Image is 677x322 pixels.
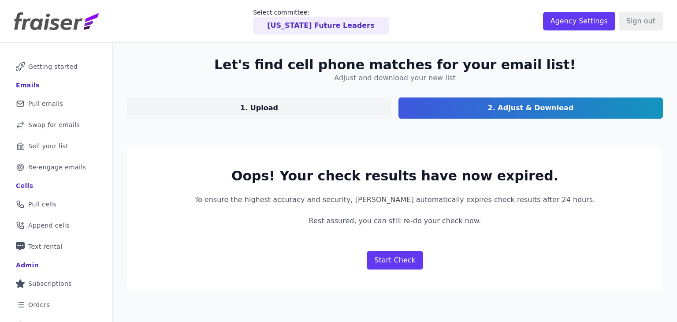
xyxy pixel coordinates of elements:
[28,200,56,209] span: Pull cells
[398,97,663,119] a: 2. Adjust & Download
[7,115,105,135] a: Swap for emails
[619,12,663,30] input: Sign out
[16,261,39,270] div: Admin
[127,97,391,119] a: 1. Upload
[28,242,63,251] span: Text rental
[195,168,595,184] h3: Oops! Your check results have now expired.
[28,142,68,150] span: Sell your list
[28,62,78,71] span: Getting started
[7,237,105,256] a: Text rental
[7,216,105,235] a: Append cells
[7,157,105,177] a: Re-engage emails
[543,12,615,30] input: Agency Settings
[16,181,33,190] div: Cells
[7,57,105,76] a: Getting started
[14,12,99,30] img: Fraiser Logo
[267,20,374,31] p: [US_STATE] Future Leaders
[16,81,40,90] div: Emails
[488,103,574,113] p: 2. Adjust & Download
[253,8,388,17] p: Select committee:
[7,274,105,293] a: Subscriptions
[7,94,105,113] a: Pull emails
[367,251,423,270] a: Start Check
[28,221,70,230] span: Append cells
[7,295,105,315] a: Orders
[28,279,72,288] span: Subscriptions
[240,103,278,113] p: 1. Upload
[214,57,576,73] h2: Let's find cell phone matches for your email list!
[195,216,595,226] p: Rest assured, you can still re-do your check now.
[28,99,63,108] span: Pull emails
[28,300,50,309] span: Orders
[253,8,388,34] a: Select committee: [US_STATE] Future Leaders
[195,195,595,205] p: To ensure the highest accuracy and security, [PERSON_NAME] automatically expires check results af...
[28,120,80,129] span: Swap for emails
[334,73,455,83] h4: Adjust and download your new list
[374,255,415,266] p: Start Check
[7,136,105,156] a: Sell your list
[7,195,105,214] a: Pull cells
[28,163,86,172] span: Re-engage emails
